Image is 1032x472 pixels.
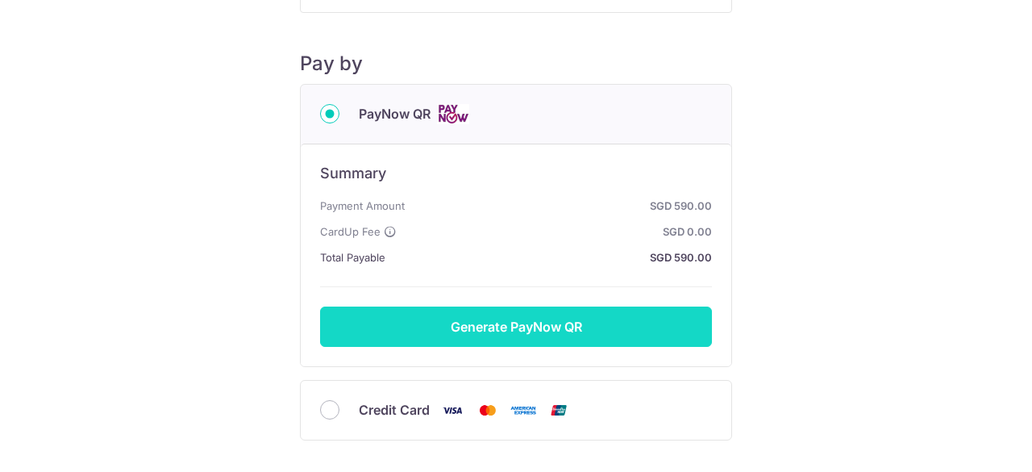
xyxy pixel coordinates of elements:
div: Credit Card Visa Mastercard American Express Union Pay [320,400,712,420]
img: Cards logo [437,104,469,124]
h5: Pay by [300,52,732,76]
div: PayNow QR Cards logo [320,104,712,124]
img: Visa [436,400,468,420]
span: Credit Card [359,400,430,420]
img: Union Pay [543,400,575,420]
strong: SGD 590.00 [411,196,712,215]
strong: SGD 0.00 [403,222,712,241]
h6: Summary [320,164,712,183]
img: American Express [507,400,539,420]
span: PayNow QR [359,104,431,123]
img: Mastercard [472,400,504,420]
span: CardUp Fee [320,222,381,241]
button: Generate PayNow QR [320,307,712,347]
span: Total Payable [320,248,385,267]
strong: SGD 590.00 [392,248,712,267]
span: Payment Amount [320,196,405,215]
